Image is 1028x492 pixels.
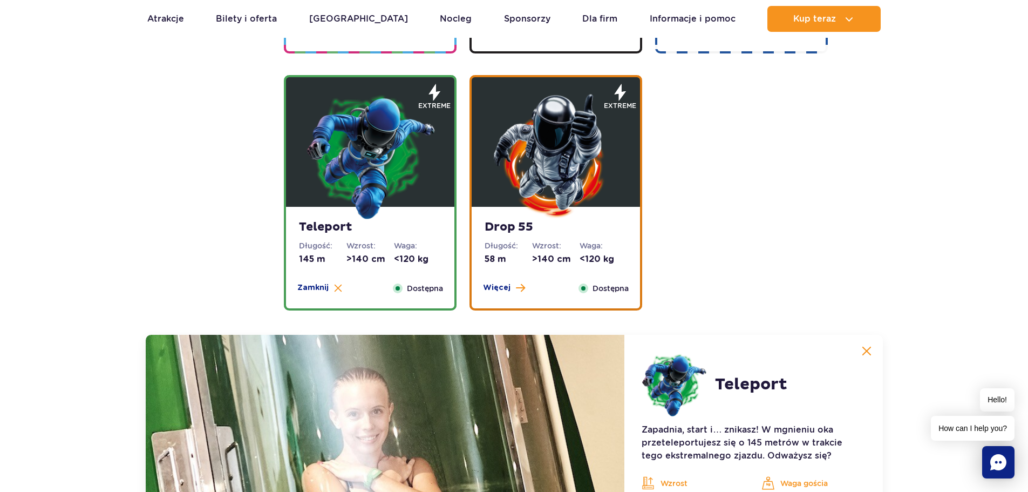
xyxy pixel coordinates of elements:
[297,282,329,293] span: Zamknij
[982,446,1015,478] div: Chat
[642,423,865,462] p: Zapadnia, start i… znikasz! W mgnieniu oka przeteleportujesz się o 145 metrów w trakcie tego ekst...
[715,375,787,394] h2: Teleport
[604,101,636,111] span: extreme
[504,6,550,32] a: Sponsorzy
[346,253,394,265] dd: >140 cm
[299,220,441,235] strong: Teleport
[309,6,408,32] a: [GEOGRAPHIC_DATA]
[582,6,617,32] a: Dla firm
[394,240,441,251] dt: Waga:
[767,6,881,32] button: Kup teraz
[299,253,346,265] dd: 145 m
[483,282,510,293] span: Więcej
[793,14,836,24] span: Kup teraz
[532,240,580,251] dt: Wzrost:
[216,6,277,32] a: Bilety i oferta
[931,416,1015,441] span: How can I help you?
[580,240,627,251] dt: Waga:
[418,101,451,111] span: extreme
[761,475,865,491] p: Waga gościa
[593,282,629,294] span: Dostępna
[297,282,342,293] button: Zamknij
[642,352,706,417] img: 683e9e16b5164260818783.png
[642,475,745,491] p: Wzrost
[485,220,627,235] strong: Drop 55
[650,6,736,32] a: Informacje i pomoc
[485,240,532,251] dt: Długość:
[394,253,441,265] dd: <120 kg
[980,388,1015,412] span: Hello!
[580,253,627,265] dd: <120 kg
[440,6,472,32] a: Nocleg
[532,253,580,265] dd: >140 cm
[485,253,532,265] dd: 58 m
[299,240,346,251] dt: Długość:
[147,6,184,32] a: Atrakcje
[483,282,525,293] button: Więcej
[305,91,435,220] img: 683e9e16b5164260818783.png
[407,282,443,294] span: Dostępna
[346,240,394,251] dt: Wzrost:
[491,91,621,220] img: 683e9e24c5e48596947785.png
